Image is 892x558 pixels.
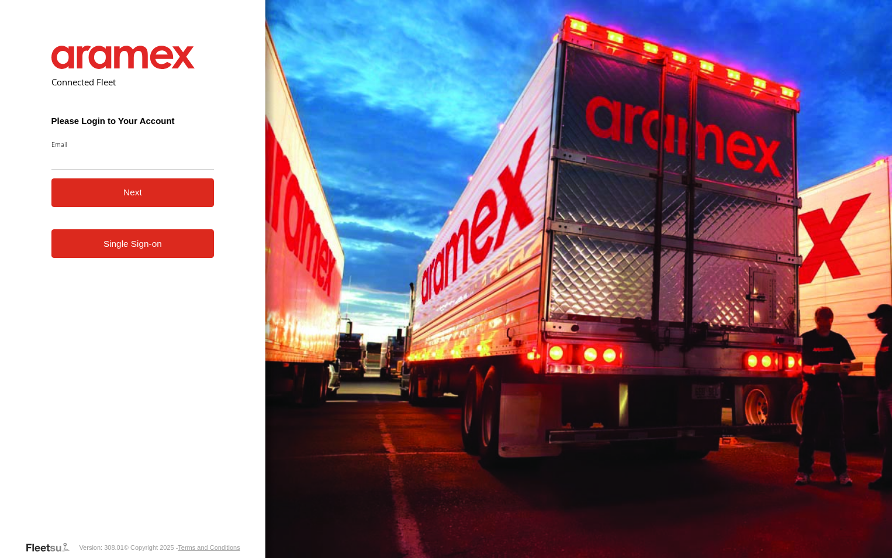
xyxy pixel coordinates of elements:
[51,76,215,88] h2: Connected Fleet
[124,544,240,551] div: © Copyright 2025 -
[51,178,215,207] button: Next
[79,544,123,551] div: Version: 308.01
[51,116,215,126] h3: Please Login to Your Account
[51,140,215,149] label: Email
[25,542,79,553] a: Visit our Website
[51,46,195,69] img: Aramex
[51,229,215,258] a: Single Sign-on
[178,544,240,551] a: Terms and Conditions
